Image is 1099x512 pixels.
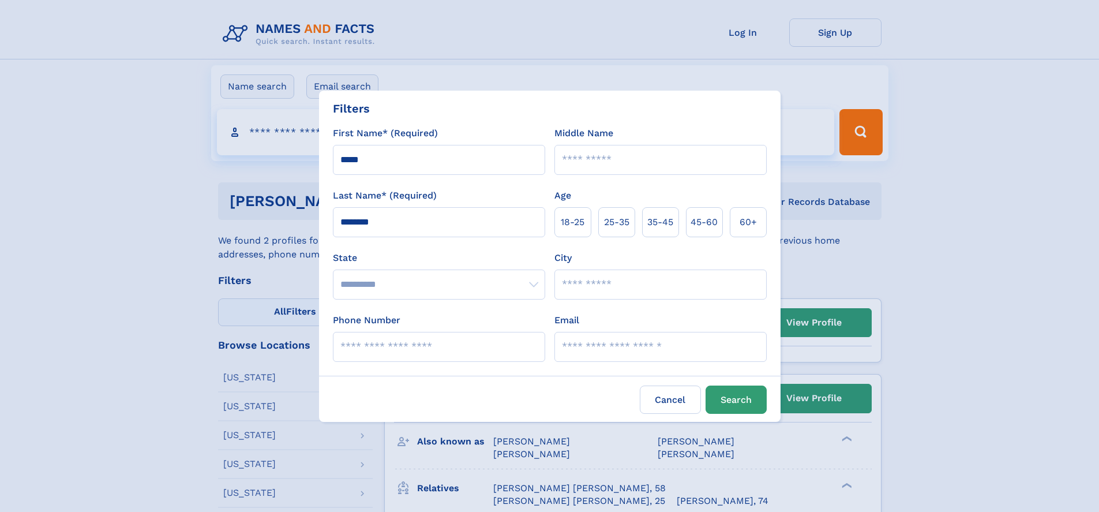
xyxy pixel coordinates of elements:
span: 35‑45 [647,215,673,229]
label: City [554,251,572,265]
label: Phone Number [333,313,400,327]
label: Age [554,189,571,203]
span: 60+ [740,215,757,229]
span: 18‑25 [561,215,584,229]
label: Last Name* (Required) [333,189,437,203]
span: 45‑60 [691,215,718,229]
label: First Name* (Required) [333,126,438,140]
label: Cancel [640,386,701,414]
label: Email [554,313,579,327]
div: Filters [333,100,370,117]
label: State [333,251,545,265]
button: Search [706,386,767,414]
span: 25‑35 [604,215,629,229]
label: Middle Name [554,126,613,140]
